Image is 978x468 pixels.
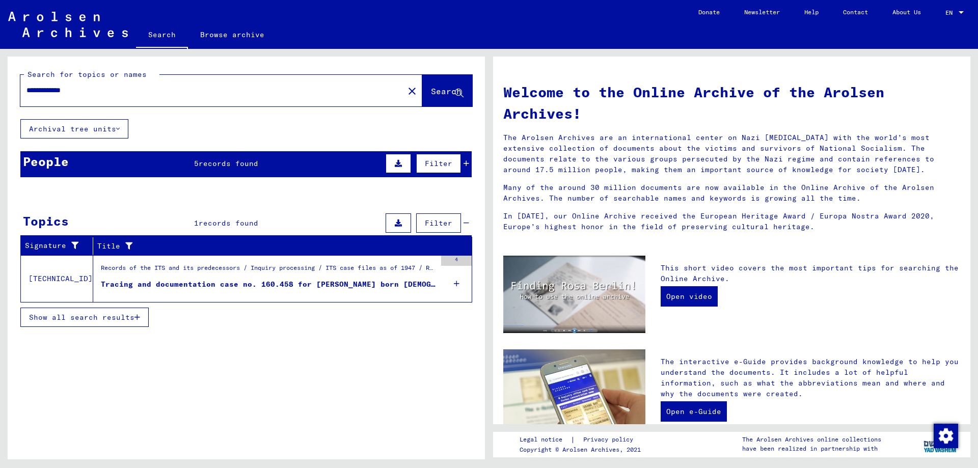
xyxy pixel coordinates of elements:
[520,434,645,445] div: |
[101,263,436,278] div: Records of the ITS and its predecessors / Inquiry processing / ITS case files as of 1947 / Reposi...
[406,85,418,97] mat-icon: close
[661,401,727,422] a: Open e-Guide
[520,445,645,454] p: Copyright © Arolsen Archives, 2021
[503,211,960,232] p: In [DATE], our Online Archive received the European Heritage Award / Europa Nostra Award 2020, Eu...
[25,240,80,251] div: Signature
[503,256,645,333] img: video.jpg
[136,22,188,49] a: Search
[97,238,459,254] div: Title
[97,241,447,252] div: Title
[199,159,258,168] span: records found
[25,238,93,254] div: Signature
[661,263,960,284] p: This short video covers the most important tips for searching the Online Archive.
[29,313,134,322] span: Show all search results
[416,213,461,233] button: Filter
[945,9,957,16] span: EN
[416,154,461,173] button: Filter
[28,70,147,79] mat-label: Search for topics or names
[503,182,960,204] p: Many of the around 30 million documents are now available in the Online Archive of the Arolsen Ar...
[921,431,960,457] img: yv_logo.png
[503,349,645,444] img: eguide.jpg
[101,279,436,290] div: Tracing and documentation case no. 160.458 for [PERSON_NAME] born [DEMOGRAPHIC_DATA]
[23,152,69,171] div: People
[661,286,718,307] a: Open video
[422,75,472,106] button: Search
[8,12,128,37] img: Arolsen_neg.svg
[933,423,958,448] div: Change consent
[425,218,452,228] span: Filter
[194,159,199,168] span: 5
[402,80,422,101] button: Clear
[520,434,570,445] a: Legal notice
[575,434,645,445] a: Privacy policy
[742,435,881,444] p: The Arolsen Archives online collections
[742,444,881,453] p: have been realized in partnership with
[188,22,277,47] a: Browse archive
[503,81,960,124] h1: Welcome to the Online Archive of the Arolsen Archives!
[20,308,149,327] button: Show all search results
[431,86,461,96] span: Search
[20,119,128,139] button: Archival tree units
[503,132,960,175] p: The Arolsen Archives are an international center on Nazi [MEDICAL_DATA] with the world’s most ext...
[425,159,452,168] span: Filter
[934,424,958,448] img: Change consent
[661,356,960,399] p: The interactive e-Guide provides background knowledge to help you understand the documents. It in...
